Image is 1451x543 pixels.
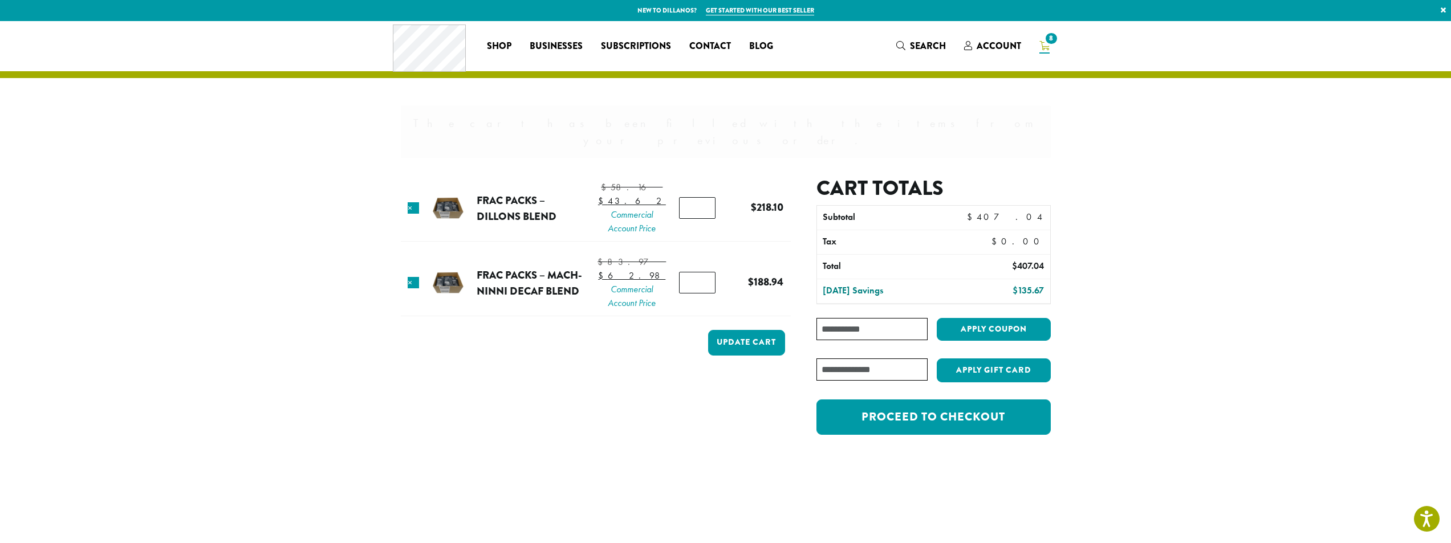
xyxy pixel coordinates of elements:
span: Subscriptions [601,39,671,54]
bdi: 62.98 [598,270,665,281]
span: Account [977,39,1021,52]
span: $ [1013,284,1018,296]
th: Total [817,255,957,279]
bdi: 83.97 [598,256,666,268]
div: The cart has been filled with the items from your previous order. [401,105,1051,158]
span: Commercial Account Price [598,208,666,235]
bdi: 407.04 [1012,260,1044,272]
span: $ [991,235,1001,247]
a: Remove this item [408,202,419,214]
a: Frac Packs – Dillons Blend [477,193,556,224]
bdi: 58.16 [601,181,662,193]
a: Shop [478,37,521,55]
span: $ [598,256,607,268]
span: $ [598,270,608,281]
a: Frac Packs – Mach-Ninni Decaf Blend [477,267,582,299]
span: Commercial Account Price [598,283,666,310]
button: Apply coupon [937,318,1051,341]
span: $ [748,274,754,289]
th: Tax [817,230,982,254]
button: Update cart [708,330,785,356]
span: $ [967,211,977,223]
a: Search [887,36,955,55]
span: $ [751,199,757,215]
input: Product quantity [679,272,716,293]
span: $ [1012,260,1017,272]
bdi: 407.04 [967,211,1044,223]
bdi: 188.94 [748,274,783,289]
span: Contact [689,39,731,54]
img: DCR Frac Pack | Pre-Ground Pre-Portioned Coffees [429,190,466,227]
span: Search [910,39,946,52]
span: $ [601,181,611,193]
span: Shop [487,39,511,54]
input: Product quantity [679,197,716,219]
a: Remove this item [408,277,419,288]
a: Proceed to checkout [816,399,1050,435]
h2: Cart totals [816,176,1050,201]
th: [DATE] Savings [817,279,957,303]
bdi: 0.00 [991,235,1044,247]
span: Blog [749,39,773,54]
bdi: 218.10 [751,199,783,215]
span: 8 [1043,31,1059,46]
span: Businesses [530,39,583,54]
span: $ [598,195,608,207]
button: Apply Gift Card [937,358,1051,382]
bdi: 43.62 [598,195,666,207]
th: Subtotal [817,206,957,230]
bdi: 135.67 [1013,284,1044,296]
img: DCR Frac Pack | Pre-Ground Pre-Portioned Coffees [429,264,466,301]
a: Get started with our best seller [706,6,814,15]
